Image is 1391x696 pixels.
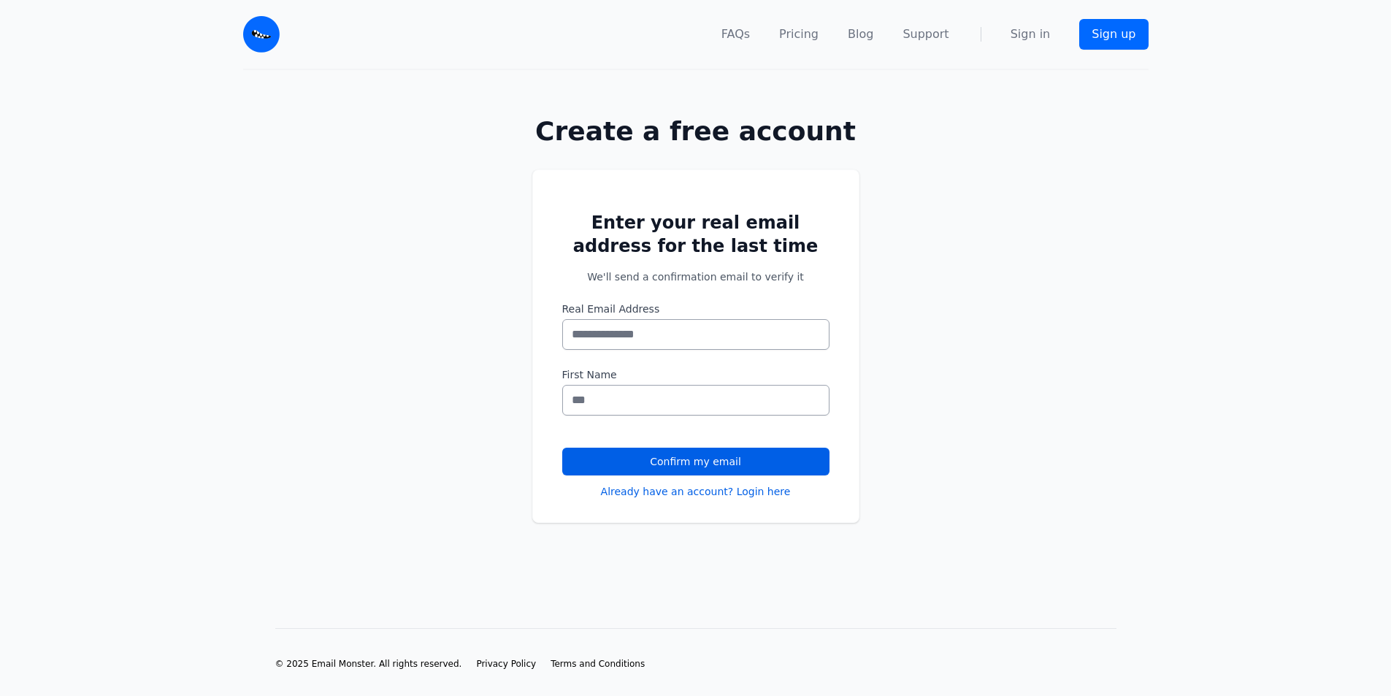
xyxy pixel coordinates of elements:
p: We'll send a confirmation email to verify it [562,269,829,284]
a: Support [903,26,949,43]
button: Confirm my email [562,448,829,475]
a: FAQs [721,26,750,43]
span: Privacy Policy [476,659,536,669]
li: © 2025 Email Monster. All rights reserved. [275,658,462,670]
h2: Enter your real email address for the last time [562,211,829,258]
a: Privacy Policy [476,658,536,670]
label: First Name [562,367,829,382]
a: Sign in [1011,26,1051,43]
a: Already have an account? Login here [601,484,791,499]
img: Email Monster [243,16,280,53]
span: Terms and Conditions [551,659,645,669]
a: Blog [848,26,873,43]
label: Real Email Address [562,302,829,316]
a: Pricing [779,26,819,43]
a: Sign up [1079,19,1148,50]
a: Terms and Conditions [551,658,645,670]
h1: Create a free account [486,117,906,146]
